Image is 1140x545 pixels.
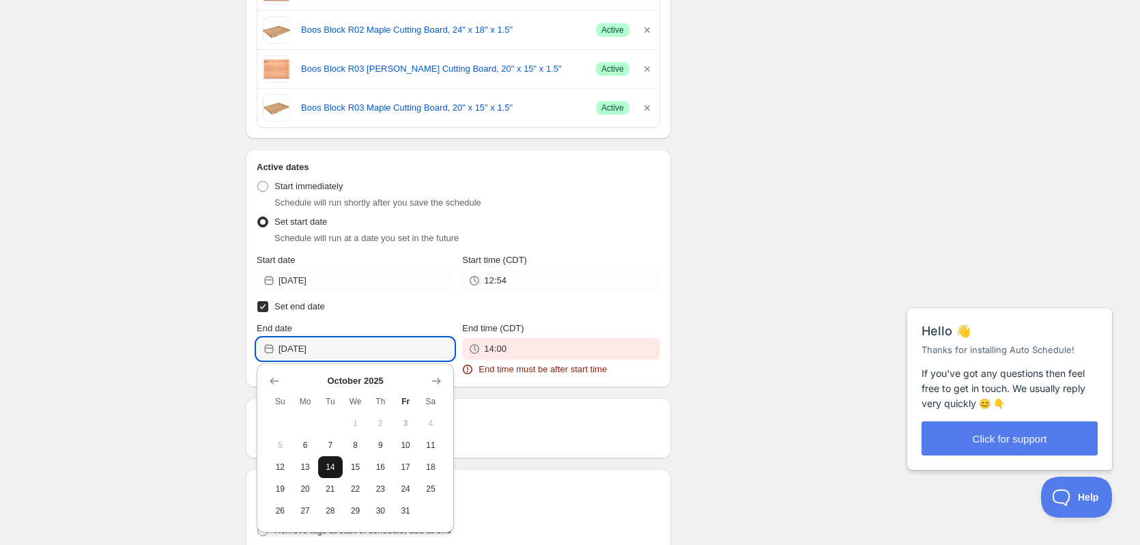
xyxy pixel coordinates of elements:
th: Thursday [368,391,393,413]
span: Active [601,102,624,113]
h2: Tags [257,480,660,494]
span: Th [373,396,388,407]
button: Wednesday October 1 2025 [343,413,368,434]
span: End date [257,323,292,333]
span: Start immediately [274,181,343,191]
button: Friday October 24 2025 [393,478,418,500]
span: We [348,396,362,407]
span: 9 [373,440,388,451]
a: Boos Block R02 Maple Cutting Board, 24" x 18" x 1.5" [301,23,585,37]
span: 18 [424,462,438,473]
button: Monday October 13 2025 [293,456,318,478]
button: Tuesday October 14 2025 [318,456,343,478]
span: 6 [298,440,313,451]
span: 4 [424,418,438,429]
span: 22 [348,484,362,494]
span: 15 [348,462,362,473]
span: 17 [399,462,413,473]
span: 20 [298,484,313,494]
button: Saturday October 18 2025 [418,456,444,478]
button: Sunday October 5 2025 [268,434,293,456]
span: 3 [399,418,413,429]
span: Start date [257,255,295,265]
th: Monday [293,391,318,413]
span: Start time (CDT) [462,255,527,265]
th: Saturday [418,391,444,413]
button: Show next month, November 2025 [427,372,446,391]
span: 5 [273,440,287,451]
button: Monday October 27 2025 [293,500,318,522]
button: Friday October 10 2025 [393,434,418,456]
span: Set end date [274,301,325,311]
a: Boos Block R03 [PERSON_NAME] Cutting Board, 20" x 15" x 1.5" [301,62,585,76]
span: Su [273,396,287,407]
span: 12 [273,462,287,473]
a: Boos Block R03 Maple Cutting Board, 20" x 15" x 1.5" [301,101,585,115]
button: Thursday October 9 2025 [368,434,393,456]
span: Active [601,64,624,74]
span: 25 [424,484,438,494]
button: Tuesday October 21 2025 [318,478,343,500]
span: 24 [399,484,413,494]
span: 10 [399,440,413,451]
button: Show previous month, September 2025 [265,372,284,391]
span: 8 [348,440,362,451]
span: Active [601,25,624,36]
iframe: Help Scout Beacon - Messages and Notifications [900,274,1120,477]
img: Boos Block R02 Maple Cutting Board, 24" x 18" x 1.5" Cutting Boards 12027885 [263,16,290,44]
button: Monday October 20 2025 [293,478,318,500]
button: Saturday October 11 2025 [418,434,444,456]
button: Tuesday October 28 2025 [318,500,343,522]
span: Mo [298,396,313,407]
button: Wednesday October 15 2025 [343,456,368,478]
span: 11 [424,440,438,451]
img: Boos Block R03 Cherry Wood Cutting Board, 20" x 15" x 1.5" Cutting Boards 12028072 [263,55,290,83]
span: 28 [324,505,338,516]
span: Sa [424,396,438,407]
th: Sunday [268,391,293,413]
button: Thursday October 30 2025 [368,500,393,522]
th: Friday [393,391,418,413]
span: 16 [373,462,388,473]
button: Thursday October 16 2025 [368,456,393,478]
button: Wednesday October 22 2025 [343,478,368,500]
span: Set start date [274,216,327,227]
span: Tu [324,396,338,407]
button: Thursday October 2 2025 [368,413,393,434]
span: End time must be after start time [479,363,607,376]
button: Wednesday October 8 2025 [343,434,368,456]
span: 29 [348,505,362,516]
span: 14 [324,462,338,473]
button: Saturday October 25 2025 [418,478,444,500]
button: Sunday October 26 2025 [268,500,293,522]
button: Friday October 17 2025 [393,456,418,478]
button: Sunday October 12 2025 [268,456,293,478]
span: 13 [298,462,313,473]
button: Sunday October 19 2025 [268,478,293,500]
button: Friday October 31 2025 [393,500,418,522]
th: Tuesday [318,391,343,413]
button: Saturday October 4 2025 [418,413,444,434]
span: Fr [399,396,413,407]
button: Today Friday October 3 2025 [393,413,418,434]
span: 27 [298,505,313,516]
button: Thursday October 23 2025 [368,478,393,500]
button: Tuesday October 7 2025 [318,434,343,456]
span: 19 [273,484,287,494]
span: 2 [373,418,388,429]
h2: Active dates [257,160,660,174]
span: End time (CDT) [462,323,524,333]
button: Monday October 6 2025 [293,434,318,456]
h2: Repeating [257,409,660,423]
span: 30 [373,505,388,516]
span: Schedule will run shortly after you save the schedule [274,197,481,208]
span: 26 [273,505,287,516]
button: Wednesday October 29 2025 [343,500,368,522]
span: 31 [399,505,413,516]
th: Wednesday [343,391,368,413]
span: 1 [348,418,362,429]
span: 21 [324,484,338,494]
iframe: Help Scout Beacon - Open [1041,477,1113,518]
span: Schedule will run at a date you set in the future [274,233,459,243]
span: 7 [324,440,338,451]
